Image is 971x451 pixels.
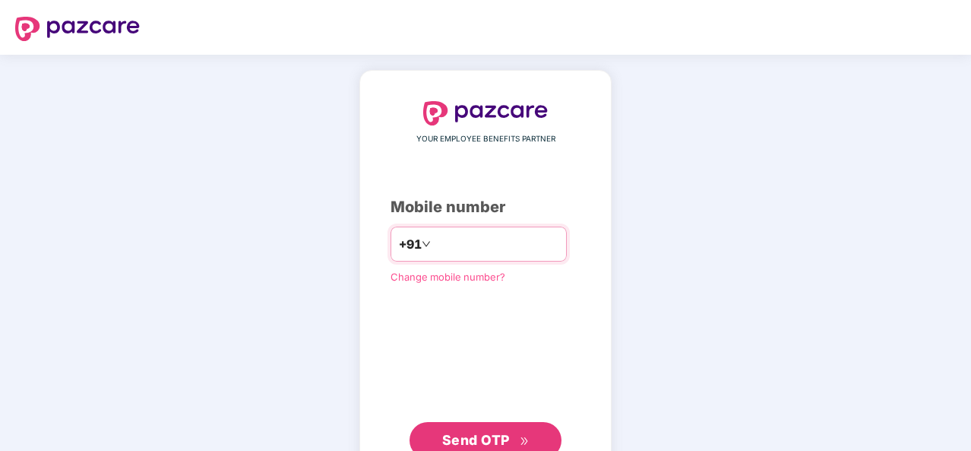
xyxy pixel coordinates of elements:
span: +91 [399,235,422,254]
div: Mobile number [391,195,580,219]
span: Send OTP [442,432,510,448]
span: down [422,240,431,249]
span: YOUR EMPLOYEE BENEFITS PARTNER [416,133,555,145]
img: logo [15,17,140,41]
a: Change mobile number? [391,271,505,283]
span: double-right [520,437,530,446]
img: logo [423,101,548,125]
